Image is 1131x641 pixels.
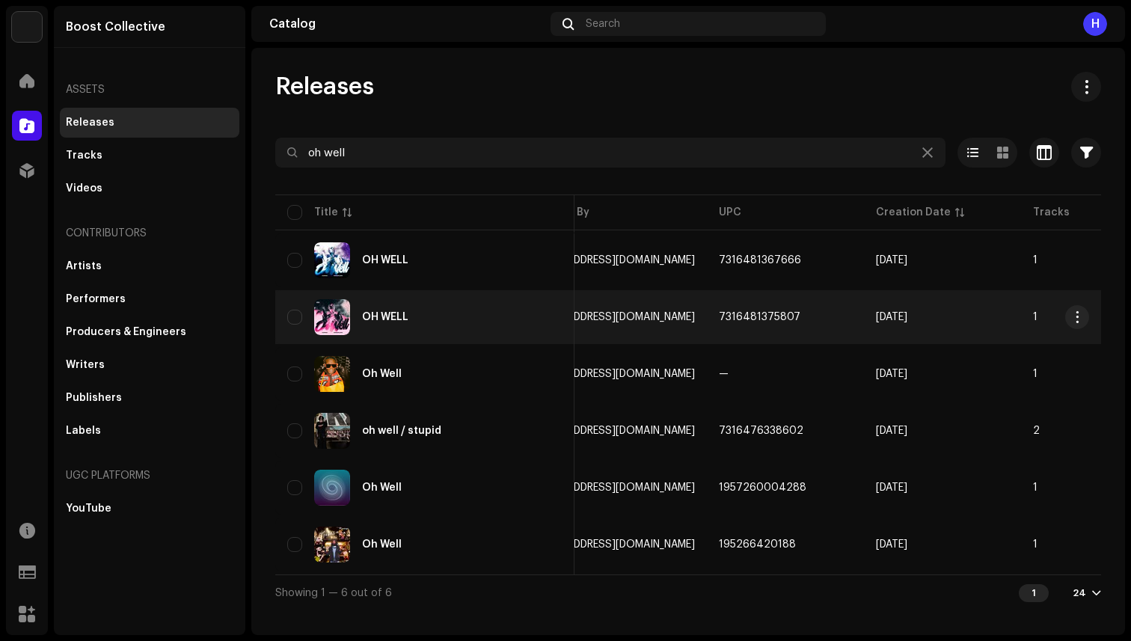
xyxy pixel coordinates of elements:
[362,255,408,266] div: OH WELL
[60,494,239,524] re-m-nav-item: YouTube
[362,369,402,379] div: Oh Well
[60,284,239,314] re-m-nav-item: Performers
[876,205,951,220] div: Creation Date
[60,141,239,171] re-m-nav-item: Tracks
[12,12,42,42] img: afd5cbfa-dab2-418a-b3bb-650b285419db
[530,369,695,379] span: beekelle7@outlook.com
[66,150,102,162] div: Tracks
[60,215,239,251] re-a-nav-header: Contributors
[314,470,350,506] img: 2e886f1b-af40-4e30-8978-e94ddd22e6d5
[66,503,111,515] div: YouTube
[66,326,186,338] div: Producers & Engineers
[314,527,350,562] img: 16c604ce-0ea3-4667-a7a8-8b70d30ee4ae
[876,426,907,436] span: Dec 9, 2023
[1073,587,1086,599] div: 24
[314,205,338,220] div: Title
[876,369,907,379] span: Aug 2, 2025
[530,482,695,493] span: landsaj2413990@hotmail.com
[1033,482,1037,493] span: 1
[362,482,402,493] div: Oh Well
[269,18,545,30] div: Catalog
[530,539,695,550] span: kzookinfok@gmail.com
[876,312,907,322] span: Oct 6, 2025
[60,383,239,413] re-m-nav-item: Publishers
[60,458,239,494] re-a-nav-header: UGC Platforms
[60,416,239,446] re-m-nav-item: Labels
[66,117,114,129] div: Releases
[1033,312,1037,322] span: 1
[876,255,907,266] span: Oct 4, 2025
[60,72,239,108] re-a-nav-header: Assets
[66,392,122,404] div: Publishers
[1033,369,1037,379] span: 1
[719,482,806,493] span: 1957260004288
[362,312,408,322] div: OH WELL
[60,174,239,203] re-m-nav-item: Videos
[60,251,239,281] re-m-nav-item: Artists
[1033,426,1040,436] span: 2
[586,18,620,30] span: Search
[275,138,945,168] input: Search
[1033,255,1037,266] span: 1
[530,255,695,266] span: hunnavmgmt@gmail.com
[362,539,402,550] div: Oh Well
[876,482,907,493] span: Jan 12, 2024
[530,426,695,436] span: kenabughoush@gmail.com
[66,425,101,437] div: Labels
[66,260,102,272] div: Artists
[275,588,392,598] span: Showing 1 — 6 out of 6
[719,369,729,379] span: —
[314,242,350,278] img: 7d344183-07c7-4a0a-8628-8286edb0515e
[876,539,907,550] span: Mar 21, 2024
[1033,539,1037,550] span: 1
[60,317,239,347] re-m-nav-item: Producers & Engineers
[1083,12,1107,36] div: H
[314,356,350,392] img: f4b4eee0-be1c-430f-8a0c-696e2cfa10f6
[1019,584,1049,602] div: 1
[314,413,350,449] img: 03eb627a-5525-4e9e-ac6e-48764762bced
[362,426,441,436] div: oh well / stupid
[530,312,695,322] span: hunnavmgmt@gmail.com
[719,426,803,436] span: 7316476338602
[719,312,800,322] span: 7316481375807
[66,293,126,305] div: Performers
[66,183,102,194] div: Videos
[275,72,374,102] span: Releases
[719,255,801,266] span: 7316481367666
[60,108,239,138] re-m-nav-item: Releases
[314,299,350,335] img: f031690b-7bec-471c-ad7c-6d5a7451f710
[60,350,239,380] re-m-nav-item: Writers
[66,359,105,371] div: Writers
[719,539,796,550] span: 195266420188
